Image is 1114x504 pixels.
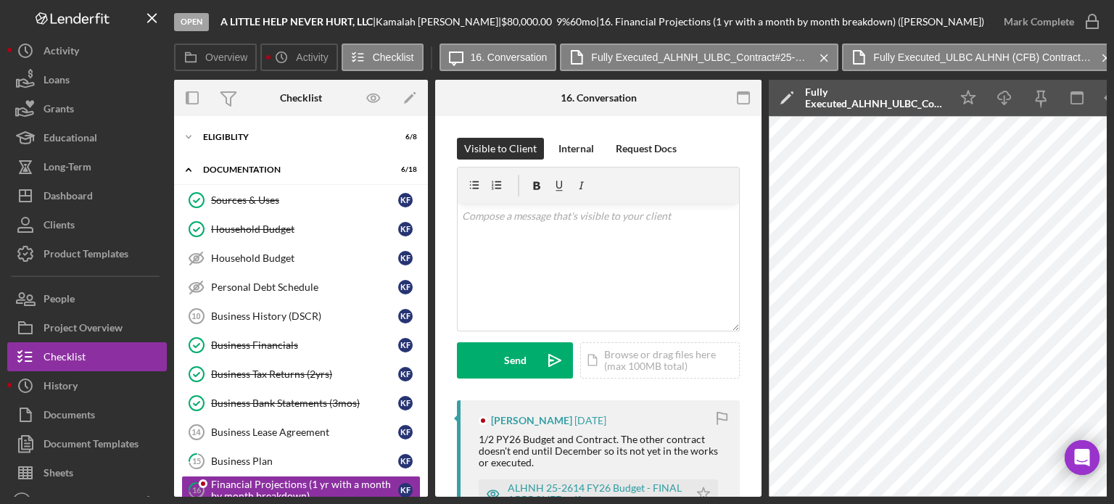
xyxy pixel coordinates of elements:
[280,92,322,104] div: Checklist
[7,458,167,487] button: Sheets
[7,94,167,123] button: Grants
[591,51,809,63] label: Fully Executed_ALHNH_ULBC_Contract#25-2615_FY24.pdf
[805,86,943,110] div: Fully Executed_ALHNH_ULBC_Contract#25-2615_FY24.pdf
[211,426,398,438] div: Business Lease Agreement
[211,223,398,235] div: Household Budget
[211,194,398,206] div: Sources & Uses
[873,51,1091,63] label: Fully Executed_ULBC ALHNH (CFB) Contract 25-2619.pdf
[44,36,79,69] div: Activity
[471,51,548,63] label: 16. Conversation
[44,371,78,404] div: History
[398,396,413,410] div: K F
[44,284,75,317] div: People
[44,181,93,214] div: Dashboard
[211,310,398,322] div: Business History (DSCR)
[491,415,572,426] div: [PERSON_NAME]
[464,138,537,160] div: Visible to Client
[44,65,70,98] div: Loans
[7,65,167,94] button: Loans
[44,400,95,433] div: Documents
[7,152,167,181] button: Long-Term
[457,342,573,379] button: Send
[616,138,677,160] div: Request Docs
[1065,440,1099,475] div: Open Intercom Messenger
[501,16,556,28] div: $80,000.00
[596,16,984,28] div: | 16. Financial Projections (1 yr with a month by month breakdown) ([PERSON_NAME])
[608,138,684,160] button: Request Docs
[220,15,373,28] b: A LITTLE HELP NEVER HURT, LLC
[220,16,376,28] div: |
[211,339,398,351] div: Business Financials
[191,428,201,437] tspan: 14
[7,239,167,268] button: Product Templates
[44,313,123,346] div: Project Overview
[44,239,128,272] div: Product Templates
[181,389,421,418] a: Business Bank Statements (3mos)KF
[556,16,570,28] div: 9 %
[191,312,200,321] tspan: 10
[479,434,725,468] div: 1/2 PY26 Budget and Contract. The other contract doesn't end until December so its not yet in the...
[570,16,596,28] div: 60 mo
[574,415,606,426] time: 2025-08-06 20:25
[1004,7,1074,36] div: Mark Complete
[7,210,167,239] button: Clients
[398,222,413,236] div: K F
[211,281,398,293] div: Personal Debt Schedule
[398,367,413,381] div: K F
[192,485,202,495] tspan: 16
[211,252,398,264] div: Household Budget
[7,123,167,152] button: Educational
[342,44,424,71] button: Checklist
[174,13,209,31] div: Open
[440,44,557,71] button: 16. Conversation
[181,302,421,331] a: 10Business History (DSCR)KF
[181,186,421,215] a: Sources & UsesKF
[181,360,421,389] a: Business Tax Returns (2yrs)KF
[7,181,167,210] a: Dashboard
[211,368,398,380] div: Business Tax Returns (2yrs)
[181,418,421,447] a: 14Business Lease AgreementKF
[44,152,91,185] div: Long-Term
[192,456,201,466] tspan: 15
[504,342,527,379] div: Send
[551,138,601,160] button: Internal
[260,44,337,71] button: Activity
[7,342,167,371] button: Checklist
[44,94,74,127] div: Grants
[174,44,257,71] button: Overview
[561,92,637,104] div: 16. Conversation
[44,429,139,462] div: Document Templates
[203,133,381,141] div: Eligiblity
[560,44,838,71] button: Fully Executed_ALHNH_ULBC_Contract#25-2615_FY24.pdf
[181,447,421,476] a: 15Business PlanKF
[44,210,75,243] div: Clients
[181,215,421,244] a: Household BudgetKF
[398,454,413,468] div: K F
[7,429,167,458] button: Document Templates
[398,425,413,439] div: K F
[989,7,1107,36] button: Mark Complete
[7,371,167,400] button: History
[296,51,328,63] label: Activity
[391,133,417,141] div: 6 / 8
[44,458,73,491] div: Sheets
[44,342,86,375] div: Checklist
[7,36,167,65] button: Activity
[181,273,421,302] a: Personal Debt ScheduleKF
[373,51,414,63] label: Checklist
[211,397,398,409] div: Business Bank Statements (3mos)
[205,51,247,63] label: Overview
[398,309,413,323] div: K F
[7,313,167,342] button: Project Overview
